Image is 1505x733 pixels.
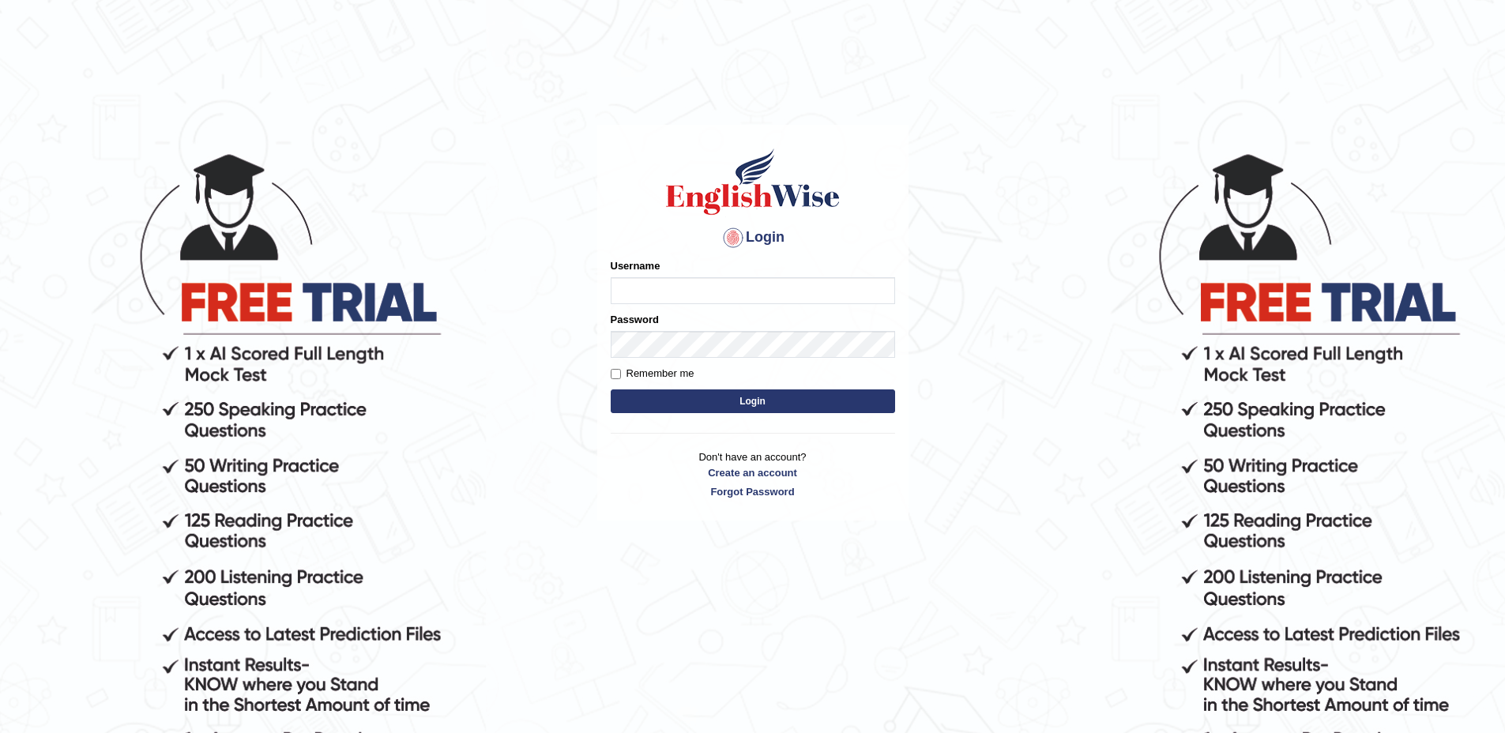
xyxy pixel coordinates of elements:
input: Remember me [611,369,621,379]
button: Login [611,389,895,413]
label: Password [611,312,659,327]
label: Username [611,258,660,273]
a: Create an account [611,465,895,480]
p: Don't have an account? [611,449,895,498]
a: Forgot Password [611,484,895,499]
label: Remember me [611,366,694,382]
img: Logo of English Wise sign in for intelligent practice with AI [663,146,843,217]
h4: Login [611,225,895,250]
